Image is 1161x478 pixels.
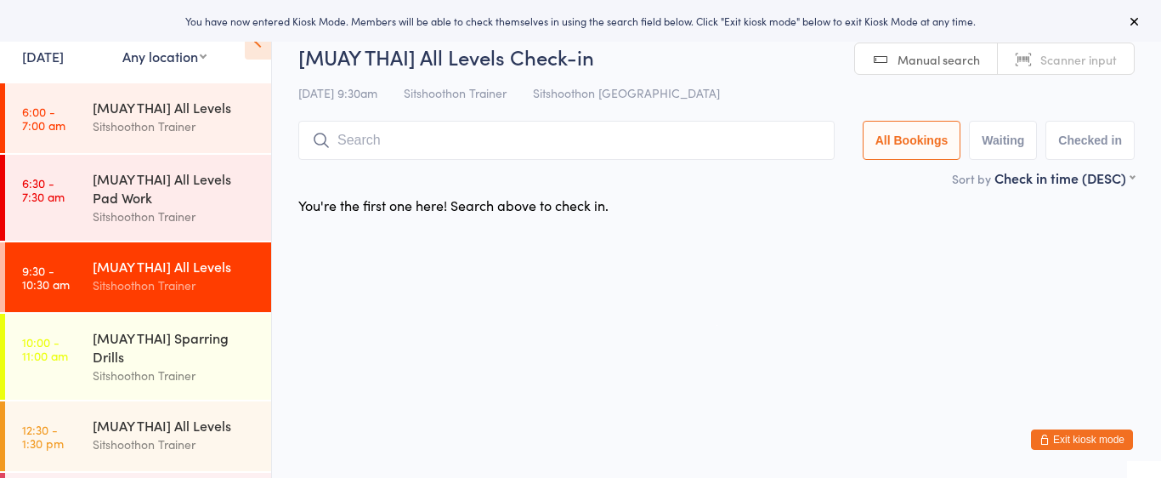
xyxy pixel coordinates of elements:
div: You're the first one here! Search above to check in. [298,196,609,214]
a: 6:30 -7:30 am[MUAY THAI] All Levels Pad WorkSitshoothon Trainer [5,155,271,241]
div: Any location [122,47,207,65]
div: Sitshoothon Trainer [93,435,257,454]
div: [MUAY THAI] All Levels [93,98,257,117]
a: 10:00 -11:00 am[MUAY THAI] Sparring DrillsSitshoothon Trainer [5,314,271,400]
div: Sitshoothon Trainer [93,117,257,136]
a: [DATE] [22,47,64,65]
div: Sitshoothon Trainer [93,366,257,385]
label: Sort by [952,170,991,187]
button: All Bookings [863,121,961,160]
span: Scanner input [1040,51,1117,68]
a: 9:30 -10:30 am[MUAY THAI] All LevelsSitshoothon Trainer [5,242,271,312]
h2: [MUAY THAI] All Levels Check-in [298,43,1135,71]
div: [MUAY THAI] All Levels Pad Work [93,169,257,207]
time: 10:00 - 11:00 am [22,335,68,362]
input: Search [298,121,835,160]
a: 6:00 -7:00 am[MUAY THAI] All LevelsSitshoothon Trainer [5,83,271,153]
span: Sitshoothon [GEOGRAPHIC_DATA] [533,84,720,101]
span: Manual search [898,51,980,68]
div: [MUAY THAI] Sparring Drills [93,328,257,366]
time: 6:00 - 7:00 am [22,105,65,132]
time: 9:30 - 10:30 am [22,264,70,291]
time: 6:30 - 7:30 am [22,176,65,203]
div: [MUAY THAI] All Levels [93,416,257,435]
div: Sitshoothon Trainer [93,207,257,226]
span: Sitshoothon Trainer [404,84,507,101]
div: [MUAY THAI] All Levels [93,257,257,276]
a: 12:30 -1:30 pm[MUAY THAI] All LevelsSitshoothon Trainer [5,401,271,471]
div: You have now entered Kiosk Mode. Members will be able to check themselves in using the search fie... [27,14,1134,28]
button: Exit kiosk mode [1031,430,1133,450]
div: Check in time (DESC) [994,168,1135,187]
div: Sitshoothon Trainer [93,276,257,295]
button: Waiting [969,121,1037,160]
button: Checked in [1045,121,1135,160]
span: [DATE] 9:30am [298,84,377,101]
time: 12:30 - 1:30 pm [22,423,64,450]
